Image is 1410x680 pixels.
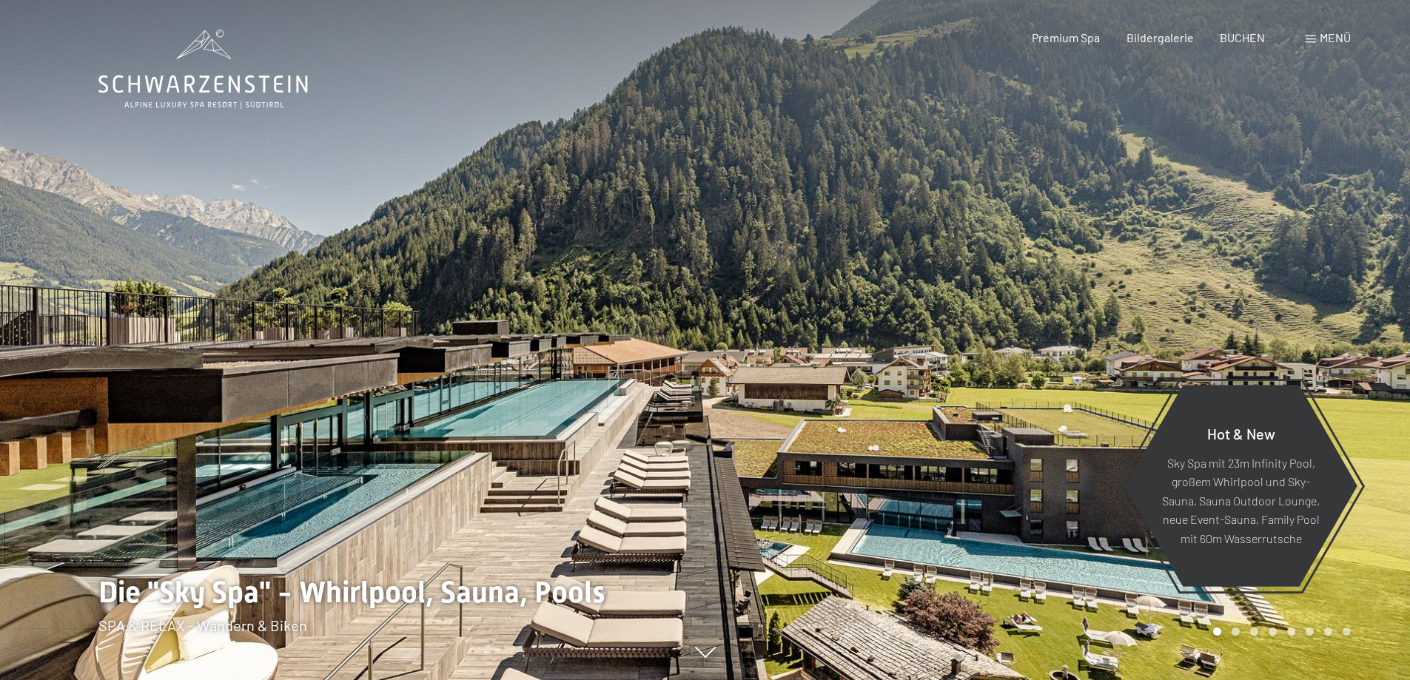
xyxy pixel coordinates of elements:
span: Menü [1320,30,1351,44]
span: Hot & New [1207,424,1275,442]
div: Carousel Page 7 [1324,627,1332,636]
div: Carousel Page 3 [1250,627,1258,636]
div: Carousel Page 6 [1306,627,1314,636]
div: Carousel Page 1 (Current Slide) [1213,627,1221,636]
a: Premium Spa [1032,30,1100,44]
a: Hot & New Sky Spa mit 23m Infinity Pool, großem Whirlpool und Sky-Sauna, Sauna Outdoor Lounge, ne... [1124,384,1358,588]
div: Carousel Page 8 [1343,627,1351,636]
a: Bildergalerie [1127,30,1194,44]
div: Carousel Pagination [1208,627,1351,636]
div: Carousel Page 5 [1287,627,1295,636]
div: Carousel Page 2 [1232,627,1240,636]
a: BUCHEN [1220,30,1265,44]
div: Carousel Page 4 [1269,627,1277,636]
p: Sky Spa mit 23m Infinity Pool, großem Whirlpool und Sky-Sauna, Sauna Outdoor Lounge, neue Event-S... [1161,453,1321,548]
